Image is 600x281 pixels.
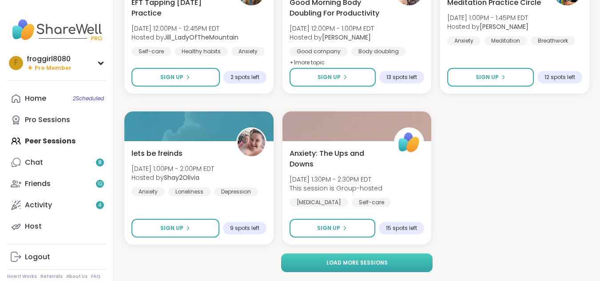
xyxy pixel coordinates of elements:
[40,273,63,280] a: Referrals
[131,219,219,237] button: Sign Up
[447,68,534,87] button: Sign Up
[14,57,18,69] span: f
[168,187,211,196] div: Loneliness
[447,36,481,45] div: Anxiety
[131,148,183,159] span: lets be freinds
[91,273,100,280] a: FAQ
[35,64,72,72] span: Pro Member
[160,73,183,81] span: Sign Up
[230,74,259,81] span: 2 spots left
[98,159,102,166] span: 8
[238,129,265,156] img: Shay2Olivia
[447,13,528,22] span: [DATE] 1:00PM - 1:45PM EDT
[322,33,371,42] b: [PERSON_NAME]
[290,148,385,170] span: Anxiety: The Ups and Downs
[476,73,499,81] span: Sign Up
[317,224,340,232] span: Sign Up
[25,115,70,125] div: Pro Sessions
[164,173,199,182] b: Shay2Olivia
[131,164,214,173] span: [DATE] 1:00PM - 2:00PM EDT
[318,73,341,81] span: Sign Up
[447,22,528,31] span: Hosted by
[97,180,103,188] span: 10
[484,36,527,45] div: Meditation
[290,47,348,56] div: Good company
[7,88,106,109] a: Home2Scheduled
[131,33,238,42] span: Hosted by
[290,184,382,193] span: This session is Group-hosted
[25,158,43,167] div: Chat
[98,202,102,209] span: 4
[281,253,433,272] button: Load more sessions
[290,33,374,42] span: Hosted by
[395,129,423,156] img: ShareWell
[351,47,406,56] div: Body doubling
[326,259,388,267] span: Load more sessions
[25,200,52,210] div: Activity
[66,273,87,280] a: About Us
[231,47,265,56] div: Anxiety
[290,68,376,87] button: Sign Up
[131,173,214,182] span: Hosted by
[386,225,417,232] span: 15 spots left
[25,252,50,262] div: Logout
[290,24,374,33] span: [DATE] 12:00PM - 1:00PM EDT
[131,187,165,196] div: Anxiety
[7,216,106,237] a: Host
[160,224,183,232] span: Sign Up
[25,179,51,189] div: Friends
[386,74,417,81] span: 13 spots left
[7,173,106,194] a: Friends10
[290,219,376,237] button: Sign Up
[131,47,171,56] div: Self-care
[531,36,575,45] div: Breathwork
[7,152,106,173] a: Chat8
[7,194,106,216] a: Activity4
[25,222,42,231] div: Host
[7,109,106,131] a: Pro Sessions
[230,225,259,232] span: 9 spots left
[352,198,391,207] div: Self-care
[27,54,72,64] div: froggirl8080
[175,47,228,56] div: Healthy habits
[290,198,348,207] div: [MEDICAL_DATA]
[7,14,106,45] img: ShareWell Nav Logo
[25,94,46,103] div: Home
[544,74,575,81] span: 12 spots left
[131,68,220,87] button: Sign Up
[7,273,37,280] a: How It Works
[73,95,104,102] span: 2 Scheduled
[164,33,238,42] b: Jill_LadyOfTheMountain
[7,246,106,268] a: Logout
[290,175,382,184] span: [DATE] 1:30PM - 2:30PM EDT
[131,24,238,33] span: [DATE] 12:00PM - 12:45PM EDT
[214,187,258,196] div: Depression
[480,22,528,31] b: [PERSON_NAME]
